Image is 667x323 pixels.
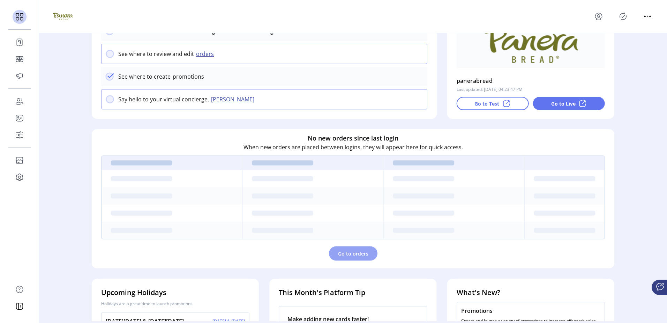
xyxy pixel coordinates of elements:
[551,100,576,107] p: Go to Live
[118,72,171,81] p: See where to create
[171,72,204,81] p: promotions
[642,11,653,22] button: menu
[338,250,368,257] span: Go to orders
[243,143,463,151] p: When new orders are placed between logins, they will appear here for quick access.
[457,86,523,93] p: Last updated: [DATE] 04:23:47 PM
[101,301,249,307] p: Holidays are a great time to launch promotions
[457,287,605,298] h4: What's New?
[617,11,629,22] button: Publisher Panel
[279,287,427,298] h4: This Month's Platform Tip
[118,95,209,103] p: Say hello to your virtual concierge,
[194,50,218,58] button: orders
[329,246,377,261] button: Go to orders
[209,95,258,103] button: [PERSON_NAME]
[53,7,73,26] img: logo
[118,50,194,58] p: See where to review and edit
[474,100,499,107] p: Go to Test
[461,307,600,315] p: Promotions
[308,134,398,143] h6: No new orders since last login
[457,75,493,86] p: panerabread
[101,287,249,298] h4: Upcoming Holidays
[593,11,604,22] button: menu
